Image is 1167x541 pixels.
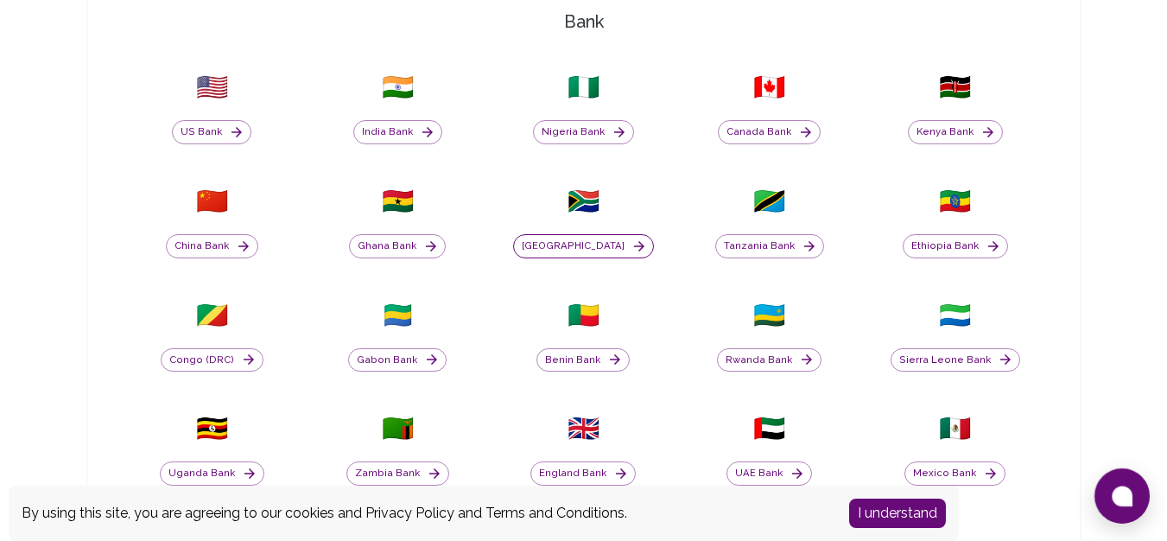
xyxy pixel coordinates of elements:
button: Rwanda Bank [717,348,821,372]
button: England Bank [530,461,636,486]
span: 🇿🇲 [382,413,414,444]
span: 🇬🇧 [568,413,599,444]
button: Kenya Bank [908,120,1003,144]
button: Ghana Bank [349,234,446,258]
span: 🇨🇳 [196,186,228,217]
span: 🇮🇳 [382,72,414,103]
span: 🇸🇱 [939,300,971,331]
a: Privacy Policy [365,505,454,521]
span: 🇬🇭 [382,186,414,217]
span: 🇬🇦 [382,300,414,331]
span: 🇨🇦 [753,72,785,103]
button: Sierra Leone Bank [891,348,1020,372]
button: Nigeria Bank [533,120,634,144]
button: US Bank [172,120,251,144]
span: 🇰🇪 [939,72,971,103]
button: India Bank [353,120,442,144]
span: 🇪🇹 [939,186,971,217]
button: Accept cookies [849,499,946,528]
span: 🇨🇬 [196,300,228,331]
h4: Bank [95,10,1073,34]
button: [GEOGRAPHIC_DATA] [513,234,654,258]
button: Benin Bank [536,348,630,372]
span: 🇧🇯 [568,300,599,331]
span: 🇷🇼 [753,300,785,331]
span: 🇳🇬 [568,72,599,103]
button: Tanzania Bank [715,234,824,258]
span: 🇿🇦 [568,186,599,217]
button: Ethiopia Bank [903,234,1008,258]
button: Gabon Bank [348,348,447,372]
button: Canada Bank [718,120,821,144]
button: China Bank [166,234,258,258]
button: Congo (DRC) [161,348,263,372]
div: By using this site, you are agreeing to our cookies and and . [22,503,823,524]
button: Zambia Bank [346,461,449,486]
button: UAE Bank [726,461,812,486]
span: 🇦🇪 [753,413,785,444]
span: 🇹🇿 [753,186,785,217]
button: Mexico Bank [904,461,1005,486]
a: Terms and Conditions [485,505,625,521]
span: 🇺🇸 [196,72,228,103]
button: Open chat window [1094,468,1150,524]
span: 🇺🇬 [196,413,228,444]
button: Uganda Bank [160,461,264,486]
span: 🇲🇽 [939,413,971,444]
